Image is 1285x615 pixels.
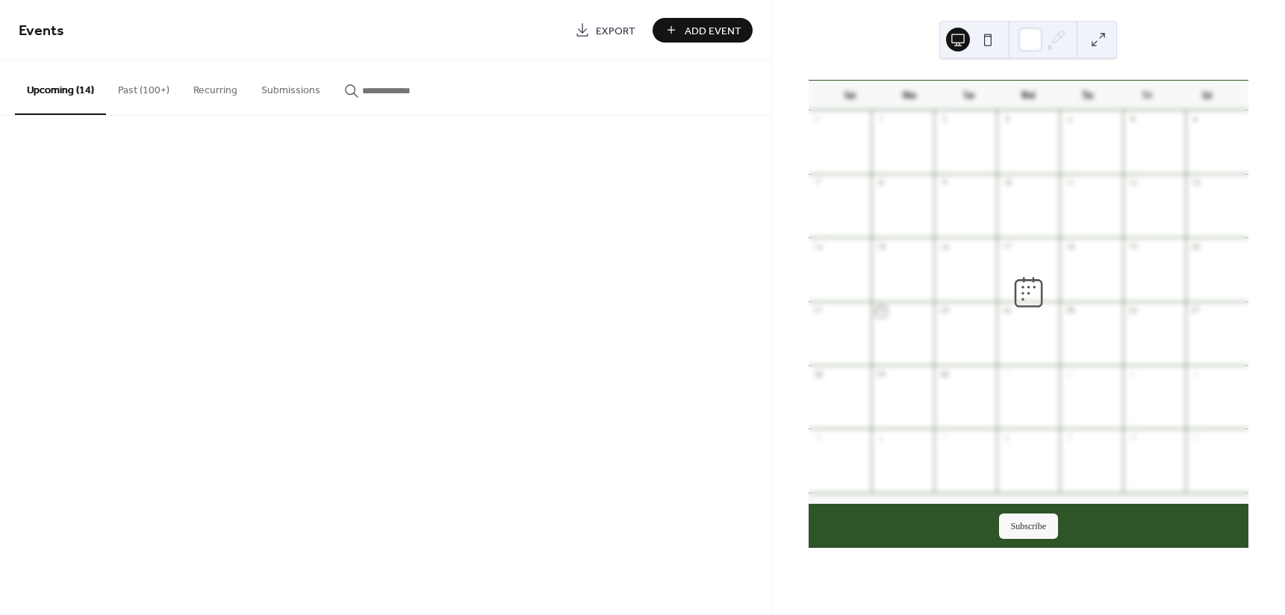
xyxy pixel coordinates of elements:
[939,369,950,381] div: 30
[813,115,824,126] div: 31
[1058,81,1118,110] div: Thu
[1064,242,1075,253] div: 18
[939,242,950,253] div: 16
[813,178,824,190] div: 7
[19,16,64,46] span: Events
[1001,433,1012,444] div: 8
[181,60,249,113] button: Recurring
[876,369,887,381] div: 29
[939,81,999,110] div: Tue
[1001,369,1012,381] div: 1
[1190,242,1201,253] div: 20
[1177,81,1236,110] div: Sat
[1127,306,1139,317] div: 26
[1118,81,1177,110] div: Fri
[1064,178,1075,190] div: 11
[1064,115,1075,126] div: 4
[1064,433,1075,444] div: 9
[999,513,1058,539] button: Subscribe
[596,23,635,39] span: Export
[1001,306,1012,317] div: 24
[564,18,647,43] a: Export
[813,369,824,381] div: 28
[813,306,824,317] div: 21
[876,242,887,253] div: 15
[1064,306,1075,317] div: 25
[876,433,887,444] div: 6
[1001,115,1012,126] div: 3
[1190,433,1201,444] div: 11
[876,306,887,317] div: 22
[821,81,880,110] div: Sun
[106,60,181,113] button: Past (100+)
[1190,178,1201,190] div: 13
[1127,115,1139,126] div: 5
[880,81,939,110] div: Mon
[1127,242,1139,253] div: 19
[876,178,887,190] div: 8
[1190,115,1201,126] div: 6
[813,242,824,253] div: 14
[1001,242,1012,253] div: 17
[939,178,950,190] div: 9
[1001,178,1012,190] div: 10
[1190,306,1201,317] div: 27
[1127,433,1139,444] div: 10
[15,60,106,115] button: Upcoming (14)
[249,60,332,113] button: Submissions
[998,81,1058,110] div: Wed
[939,306,950,317] div: 23
[813,433,824,444] div: 5
[939,433,950,444] div: 7
[939,115,950,126] div: 2
[876,115,887,126] div: 1
[1064,369,1075,381] div: 2
[1127,369,1139,381] div: 3
[1127,178,1139,190] div: 12
[685,23,741,39] span: Add Event
[1190,369,1201,381] div: 4
[653,18,753,43] button: Add Event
